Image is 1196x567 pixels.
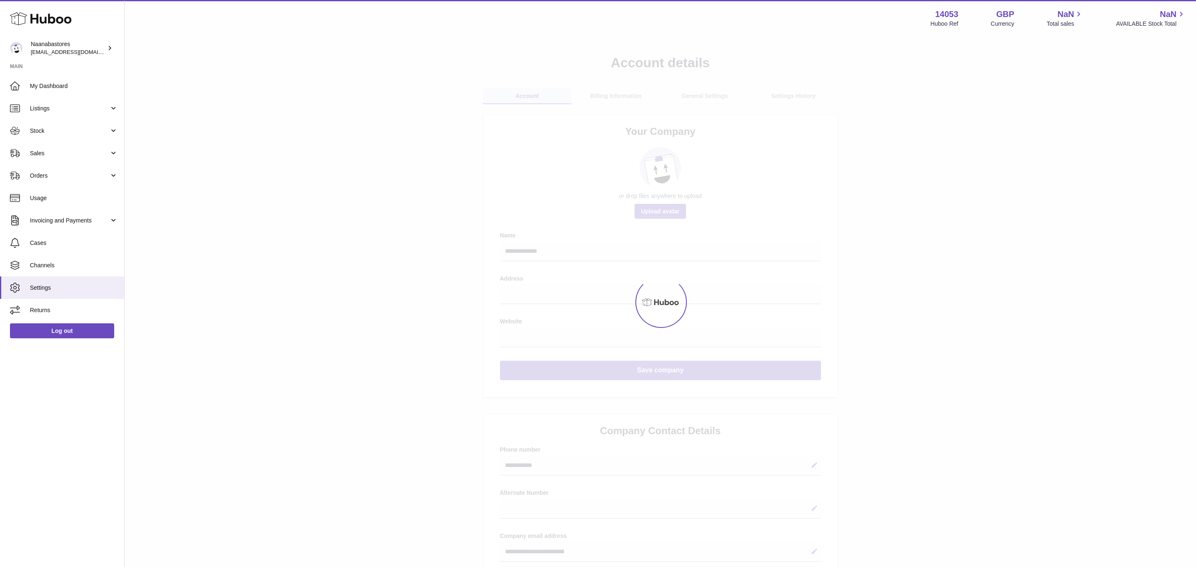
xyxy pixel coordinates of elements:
[1046,9,1083,28] a: NaN Total sales
[1160,9,1176,20] span: NaN
[1057,9,1074,20] span: NaN
[30,105,109,112] span: Listings
[996,9,1014,20] strong: GBP
[31,40,105,56] div: Naanabastores
[30,172,109,180] span: Orders
[30,217,109,225] span: Invoicing and Payments
[30,82,118,90] span: My Dashboard
[30,127,109,135] span: Stock
[30,306,118,314] span: Returns
[931,20,958,28] div: Huboo Ref
[31,49,122,55] span: [EMAIL_ADDRESS][DOMAIN_NAME]
[30,149,109,157] span: Sales
[30,262,118,269] span: Channels
[1116,20,1186,28] span: AVAILABLE Stock Total
[10,42,22,54] img: internalAdmin-14053@internal.huboo.com
[10,323,114,338] a: Log out
[991,20,1015,28] div: Currency
[1046,20,1083,28] span: Total sales
[30,194,118,202] span: Usage
[935,9,958,20] strong: 14053
[30,284,118,292] span: Settings
[30,239,118,247] span: Cases
[1116,9,1186,28] a: NaN AVAILABLE Stock Total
